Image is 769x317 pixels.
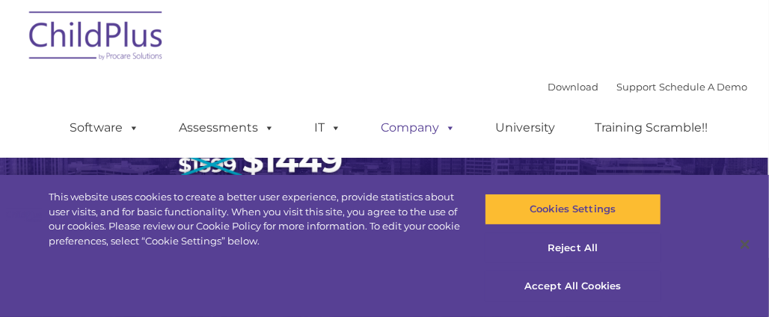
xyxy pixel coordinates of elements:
a: Download [548,81,598,93]
button: Accept All Cookies [485,271,661,302]
a: IT [299,113,356,143]
div: This website uses cookies to create a better user experience, provide statistics about user visit... [49,190,462,248]
a: Assessments [164,113,289,143]
a: University [480,113,570,143]
a: Training Scramble!! [580,113,723,143]
button: Cookies Settings [485,194,661,225]
font: | [548,81,747,93]
a: Schedule A Demo [659,81,747,93]
a: Support [616,81,656,93]
img: ChildPlus by Procare Solutions [22,1,171,76]
a: Software [55,113,154,143]
button: Reject All [485,233,661,264]
a: Company [366,113,471,143]
button: Close [729,228,762,261]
